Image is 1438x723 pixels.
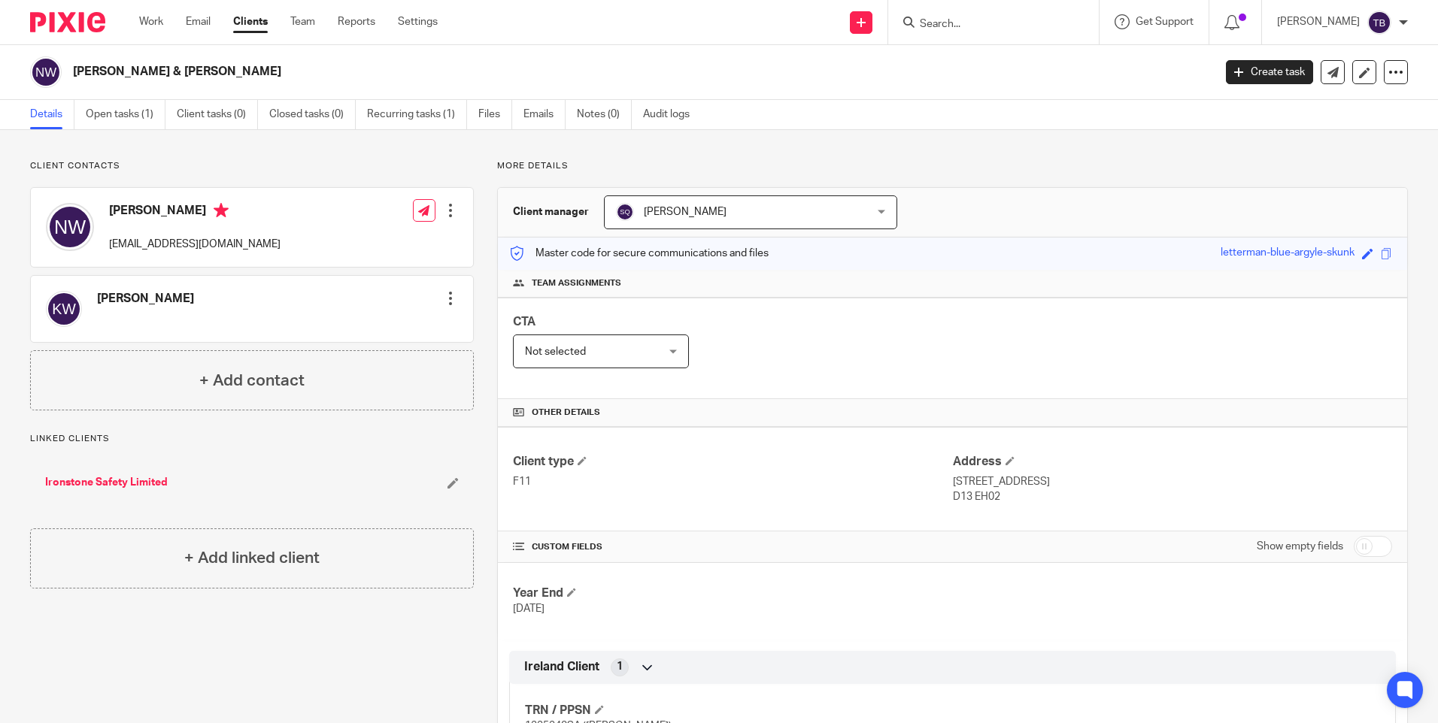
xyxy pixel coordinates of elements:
[513,585,952,601] h4: Year End
[269,100,356,129] a: Closed tasks (0)
[525,703,952,718] h4: TRN / PPSN
[509,246,769,261] p: Master code for secure communications and files
[97,291,194,307] h4: [PERSON_NAME]
[577,100,632,129] a: Notes (0)
[1136,17,1194,27] span: Get Support
[532,407,600,419] span: Other details
[497,160,1408,172] p: More details
[644,207,727,217] span: [PERSON_NAME]
[86,100,165,129] a: Open tasks (1)
[367,100,467,129] a: Recurring tasks (1)
[1277,14,1360,29] p: [PERSON_NAME]
[186,14,211,29] a: Email
[338,14,375,29] a: Reports
[214,203,229,218] i: Primary
[139,14,163,29] a: Work
[199,369,305,392] h4: + Add contact
[73,64,977,80] h2: [PERSON_NAME] & [PERSON_NAME]
[525,346,586,357] span: Not selected
[290,14,315,29] a: Team
[30,433,474,445] p: Linked clients
[46,203,94,251] img: svg%3E
[616,203,634,221] img: svg%3E
[109,237,281,252] p: [EMAIL_ADDRESS][DOMAIN_NAME]
[233,14,268,29] a: Clients
[30,100,74,129] a: Details
[953,454,1392,470] h4: Address
[30,160,474,172] p: Client contacts
[30,12,105,32] img: Pixie
[1367,11,1391,35] img: svg%3E
[184,546,320,570] h4: + Add linked client
[398,14,438,29] a: Settings
[30,56,62,88] img: svg%3E
[177,100,258,129] a: Client tasks (0)
[523,100,566,129] a: Emails
[513,474,952,489] p: F11
[643,100,701,129] a: Audit logs
[1257,539,1343,554] label: Show empty fields
[45,475,168,490] a: Ironstone Safety Limited
[513,604,545,614] span: [DATE]
[46,291,82,327] img: svg%3E
[953,474,1392,489] p: [STREET_ADDRESS]
[513,204,589,219] h3: Client manager
[953,489,1392,504] p: D13 EH02
[918,18,1054,32] input: Search
[1226,60,1313,84] a: Create task
[532,277,621,289] span: Team assignments
[109,203,281,222] h4: [PERSON_NAME]
[513,454,952,470] h4: Client type
[524,659,599,675] span: Ireland Client
[478,100,512,129] a: Files
[617,659,623,674] span: 1
[513,541,952,553] h4: CUSTOM FIELDS
[1221,245,1355,262] div: letterman-blue-argyle-skunk
[513,316,535,328] span: CTA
